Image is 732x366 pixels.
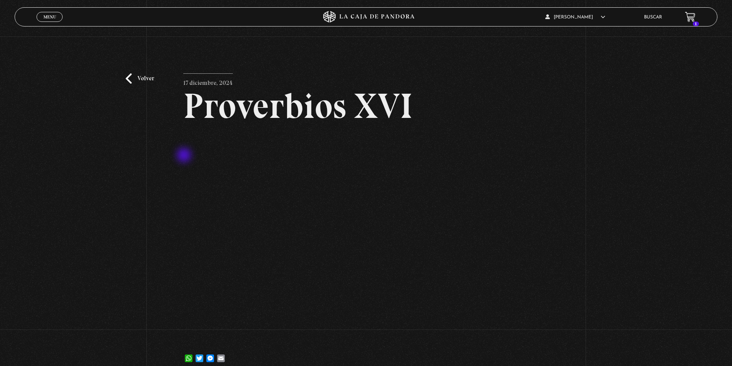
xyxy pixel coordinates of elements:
p: 17 diciembre, 2024 [183,73,233,89]
span: 1 [693,22,699,26]
span: Menu [43,15,56,19]
a: Twitter [194,347,205,362]
a: 1 [685,12,695,22]
span: Cerrar [41,21,59,26]
span: [PERSON_NAME] [545,15,605,20]
iframe: Dailymotion video player – Proverbios XVI (78) [183,135,549,341]
a: WhatsApp [183,347,194,362]
a: Volver [126,73,154,84]
a: Messenger [205,347,216,362]
a: Email [216,347,226,362]
a: Buscar [644,15,662,20]
h2: Proverbios XVI [183,88,549,124]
